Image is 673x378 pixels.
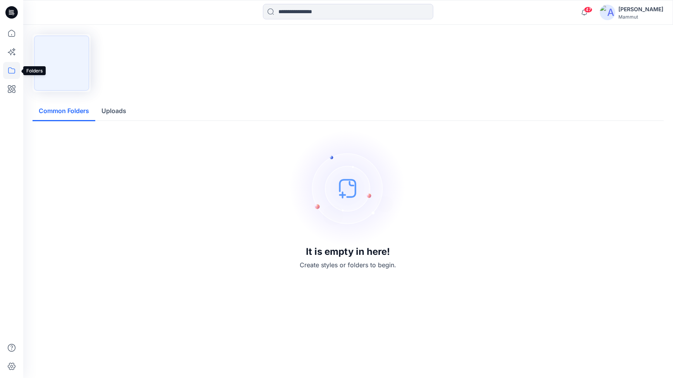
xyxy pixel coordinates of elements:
p: Create styles or folders to begin. [300,260,397,270]
span: 47 [584,7,592,13]
div: Mammut [618,14,663,20]
h3: It is empty in here! [306,246,390,257]
div: [PERSON_NAME] [618,5,663,14]
button: Common Folders [33,101,95,121]
img: avatar [600,5,615,20]
button: Uploads [95,101,132,121]
img: empty-state-image.svg [290,130,406,246]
